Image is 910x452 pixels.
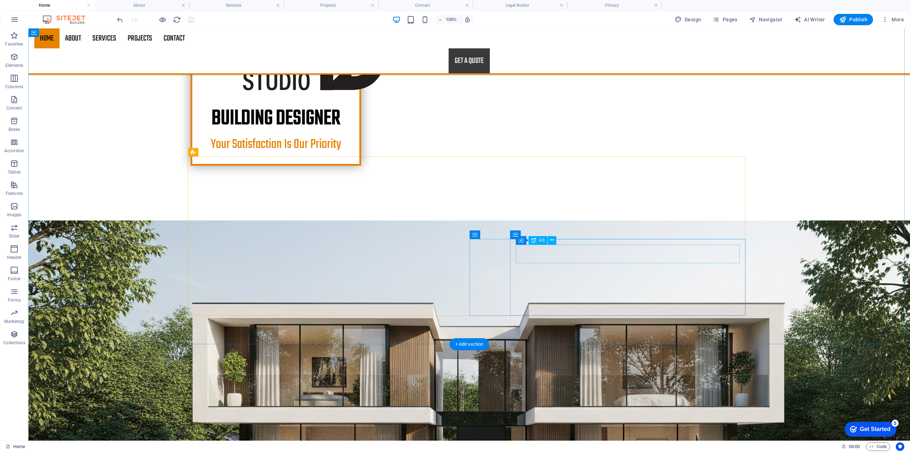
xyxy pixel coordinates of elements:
[4,4,56,18] div: Get Started 5 items remaining, 0% complete
[116,15,124,24] button: undo
[5,63,23,68] p: Elements
[5,84,23,90] p: Columns
[6,191,23,196] p: Features
[882,16,904,23] span: More
[712,16,737,23] span: Pages
[464,16,471,23] i: On resize automatically adjust zoom level to fit chosen device.
[896,442,904,451] button: Usercentrics
[675,16,701,23] span: Design
[7,255,21,260] p: Header
[41,15,94,24] img: Editor Logo
[189,1,284,9] h4: Services
[710,14,740,25] button: Pages
[879,14,907,25] button: More
[284,1,378,9] h4: Projects
[539,238,545,243] span: H3
[6,442,25,451] a: Click to cancel selection. Double-click to open Pages
[4,319,24,324] p: Marketing
[834,14,873,25] button: Publish
[473,1,567,9] h4: Legal Notice
[9,233,20,239] p: Slider
[8,276,21,282] p: Footer
[51,1,58,9] div: 5
[567,1,662,9] h4: Privacy
[839,16,867,23] span: Publish
[869,442,887,451] span: Code
[849,442,860,451] span: 00 00
[794,16,825,23] span: AI Writer
[450,338,489,350] div: + Add section
[8,297,21,303] p: Forms
[19,8,50,14] div: Get Started
[95,1,189,9] h4: About
[158,15,167,24] button: Click here to leave preview mode and continue editing
[8,169,21,175] p: Tables
[446,15,457,24] h6: 100%
[4,148,24,154] p: Accordion
[5,41,23,47] p: Favorites
[746,14,786,25] button: Navigator
[791,14,828,25] button: AI Writer
[116,16,124,24] i: Undo: Delete elements (Ctrl+Z)
[841,442,860,451] h6: Session time
[854,444,855,449] span: :
[866,442,890,451] button: Code
[672,14,704,25] button: Design
[7,212,22,218] p: Images
[435,15,460,24] button: 100%
[672,14,704,25] div: Design (Ctrl+Alt+Y)
[6,105,22,111] p: Content
[172,15,181,24] button: reload
[378,1,473,9] h4: Contact
[3,340,25,346] p: Collections
[9,127,20,132] p: Boxes
[749,16,783,23] span: Navigator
